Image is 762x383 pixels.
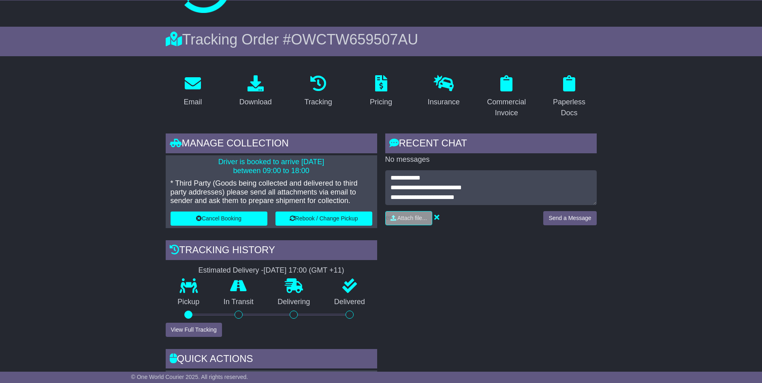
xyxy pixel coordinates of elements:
[428,97,460,108] div: Insurance
[264,266,344,275] div: [DATE] 17:00 (GMT +11)
[166,31,597,48] div: Tracking Order #
[166,266,377,275] div: Estimated Delivery -
[291,31,418,48] span: OWCTW659507AU
[171,212,267,226] button: Cancel Booking
[166,133,377,155] div: Manage collection
[543,211,596,225] button: Send a Message
[485,97,529,118] div: Commercial Invoice
[184,97,202,108] div: Email
[166,323,222,337] button: View Full Tracking
[171,179,372,205] p: * Third Party (Goods being collected and delivered to third party addresses) please send all atta...
[370,97,392,108] div: Pricing
[171,158,372,175] p: Driver is booked to arrive [DATE] between 09:00 to 18:00
[365,72,397,110] a: Pricing
[166,349,377,371] div: Quick Actions
[479,72,534,121] a: Commercial Invoice
[239,97,272,108] div: Download
[385,133,597,155] div: RECENT CHAT
[322,298,377,307] p: Delivered
[423,72,465,110] a: Insurance
[275,212,372,226] button: Rebook / Change Pickup
[211,298,266,307] p: In Transit
[547,97,591,118] div: Paperless Docs
[299,72,337,110] a: Tracking
[131,374,248,380] span: © One World Courier 2025. All rights reserved.
[166,298,212,307] p: Pickup
[234,72,277,110] a: Download
[166,240,377,262] div: Tracking history
[304,97,332,108] div: Tracking
[178,72,207,110] a: Email
[385,155,597,164] p: No messages
[266,298,322,307] p: Delivering
[542,72,597,121] a: Paperless Docs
